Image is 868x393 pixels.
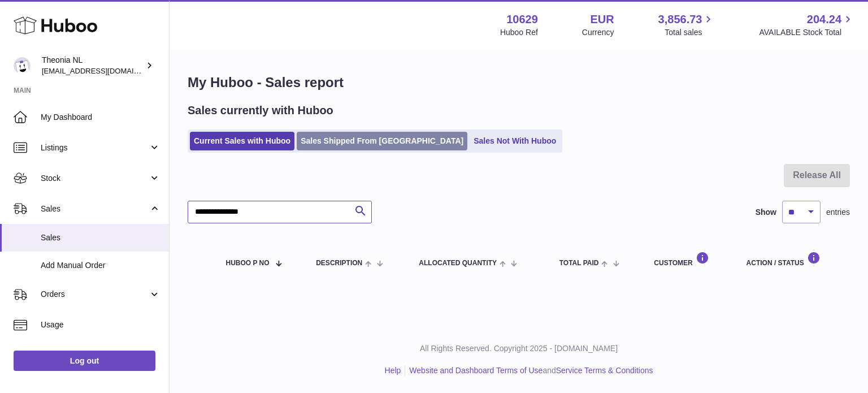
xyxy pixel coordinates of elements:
span: Description [316,260,362,267]
span: Sales [41,204,149,214]
strong: EUR [590,12,614,27]
span: Sales [41,232,160,243]
h1: My Huboo - Sales report [188,74,850,92]
div: Customer [654,252,723,267]
strong: 10629 [506,12,538,27]
span: Orders [41,289,149,300]
div: Currency [582,27,614,38]
span: Total sales [665,27,715,38]
span: AVAILABLE Stock Total [759,27,854,38]
span: Huboo P no [226,260,270,267]
a: Sales Shipped From [GEOGRAPHIC_DATA] [297,132,467,150]
span: 204.24 [807,12,841,27]
span: My Dashboard [41,112,160,123]
span: ALLOCATED Quantity [419,260,497,267]
li: and [405,365,653,376]
a: Sales Not With Huboo [470,132,560,150]
span: Usage [41,319,160,330]
div: Action / Status [747,252,839,267]
label: Show [756,207,776,218]
a: Service Terms & Conditions [556,366,653,375]
a: Website and Dashboard Terms of Use [409,366,542,375]
span: 3,856.73 [658,12,702,27]
span: Total paid [559,260,599,267]
a: Log out [14,351,155,371]
span: [EMAIL_ADDRESS][DOMAIN_NAME] [42,66,166,75]
a: 3,856.73 Total sales [658,12,715,38]
p: All Rights Reserved. Copyright 2025 - [DOMAIN_NAME] [179,343,859,354]
h2: Sales currently with Huboo [188,103,333,118]
a: Current Sales with Huboo [190,132,294,150]
span: Listings [41,142,149,153]
a: Help [385,366,401,375]
span: Add Manual Order [41,260,160,271]
div: Theonia NL [42,55,144,76]
a: 204.24 AVAILABLE Stock Total [759,12,854,38]
img: info@wholesomegoods.eu [14,57,31,74]
div: Huboo Ref [500,27,538,38]
span: entries [826,207,850,218]
span: Stock [41,173,149,184]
